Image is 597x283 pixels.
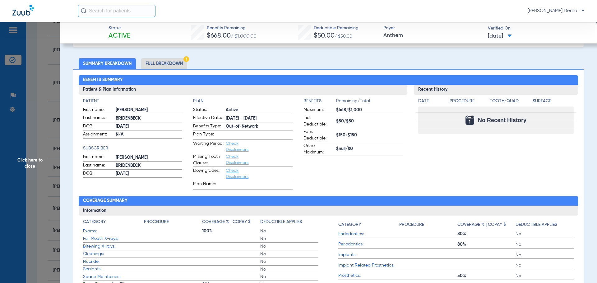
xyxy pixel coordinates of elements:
span: Maximum: [303,107,334,114]
span: No [260,228,318,234]
app-breakdown-title: Date [418,98,444,107]
input: Search for patients [78,5,155,17]
span: [PERSON_NAME] [116,107,183,113]
h4: Procedure [450,98,488,104]
h4: Patient [83,98,183,104]
span: 80% [457,241,516,248]
h4: Coverage % | Copay $ [202,219,251,225]
span: No [260,236,318,242]
span: Active [226,107,293,113]
span: BRIDENBECK [116,162,183,169]
span: Missing Tooth Clause: [193,153,224,167]
span: Full Mouth X-rays: [83,235,144,242]
span: 80% [457,231,516,237]
li: Full Breakdown [141,58,187,69]
span: [DATE] [488,32,512,40]
span: Status: [193,107,224,114]
span: Active [109,32,130,40]
h4: Category [83,219,106,225]
h4: Date [418,98,444,104]
img: Calendar [465,116,474,125]
span: DOB: [83,170,113,178]
app-breakdown-title: Subscriber [83,145,183,152]
span: No [516,273,574,279]
h3: Information [79,206,578,216]
span: Verified On [488,25,587,32]
span: [DATE] [116,171,183,177]
img: Search Icon [81,8,86,14]
span: $150/$150 [336,132,403,139]
app-breakdown-title: Category [83,219,144,227]
span: $null/$0 [336,146,403,152]
span: No [260,266,318,272]
app-breakdown-title: Deductible Applies [260,219,318,227]
span: No [260,243,318,249]
span: [PERSON_NAME] Dental [528,8,585,14]
app-breakdown-title: Coverage % | Copay $ [202,219,260,227]
h4: Surface [533,98,574,104]
span: Prosthetics: [338,272,399,279]
span: No [516,262,574,268]
span: Fluoride: [83,258,144,265]
app-breakdown-title: Tooth/Quad [490,98,531,107]
app-breakdown-title: Deductible Applies [516,219,574,230]
h3: Patient & Plan Information [79,85,407,95]
span: / $1,000.00 [231,34,257,39]
h4: Tooth/Quad [490,98,531,104]
span: No [260,258,318,265]
span: [DATE] [116,123,183,130]
span: Implants: [338,252,399,258]
h4: Deductible Applies [260,219,302,225]
span: BRIDENBECK [116,115,183,122]
span: 50% [457,273,516,279]
li: Summary Breakdown [79,58,136,69]
span: Cleanings: [83,251,144,257]
span: $50.00 [314,33,335,39]
span: Waiting Period: [193,140,224,153]
span: No [260,274,318,280]
img: Zuub Logo [12,5,34,16]
span: No [516,252,574,258]
a: Check Disclaimers [226,168,248,179]
h4: Procedure [144,219,169,225]
span: Anthem [383,32,483,39]
span: No [516,231,574,237]
span: First name: [83,154,113,161]
app-breakdown-title: Procedure [144,219,202,227]
span: Payer [383,25,483,31]
span: Downgrades: [193,167,224,180]
span: Space Maintainers: [83,274,144,280]
span: Implant Related Prosthetics: [338,262,399,269]
span: $50/$50 [336,118,403,125]
app-breakdown-title: Coverage % | Copay $ [457,219,516,230]
span: / $50.00 [335,34,352,39]
span: Last name: [83,162,113,170]
span: $668/$1,000 [336,107,403,113]
a: Check Disclaimers [226,141,248,152]
span: No [516,241,574,248]
span: Sealants: [83,266,144,272]
app-breakdown-title: Procedure [450,98,488,107]
span: Deductible Remaining [314,25,359,31]
span: Plan Name: [193,181,224,189]
app-breakdown-title: Surface [533,98,574,107]
span: Assignment: [83,131,113,139]
app-breakdown-title: Benefits [303,98,336,107]
span: No [260,251,318,257]
h2: Benefits Summary [79,75,578,85]
span: Fam. Deductible: [303,129,334,142]
a: Check Disclaimers [226,154,248,165]
span: 100% [202,228,260,234]
span: First name: [83,107,113,114]
span: Exams: [83,228,144,235]
span: Ind. Deductible: [303,115,334,128]
app-breakdown-title: Procedure [399,219,457,230]
span: Plan Type: [193,131,224,139]
h2: Coverage Summary [79,196,578,206]
img: Hazard [183,56,189,62]
h4: Procedure [399,221,424,228]
span: Status [109,25,130,31]
h4: Plan [193,98,293,104]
